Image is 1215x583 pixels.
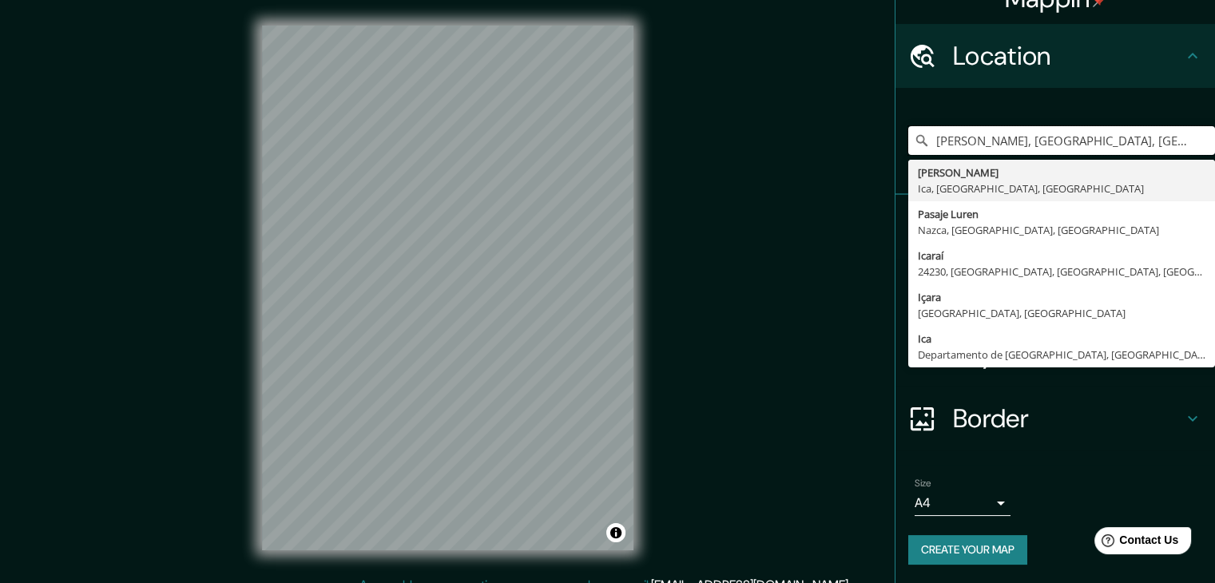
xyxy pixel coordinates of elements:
[1073,521,1197,565] iframe: Help widget launcher
[915,477,931,490] label: Size
[953,40,1183,72] h4: Location
[895,387,1215,450] div: Border
[918,331,1205,347] div: Ica
[915,490,1011,516] div: A4
[918,305,1205,321] div: [GEOGRAPHIC_DATA], [GEOGRAPHIC_DATA]
[953,403,1183,434] h4: Border
[953,339,1183,371] h4: Layout
[895,195,1215,259] div: Pins
[895,259,1215,323] div: Style
[918,165,1205,180] div: [PERSON_NAME]
[918,289,1205,305] div: Içara
[262,26,633,550] canvas: Map
[606,523,625,542] button: Toggle attribution
[908,126,1215,155] input: Pick your city or area
[908,535,1027,565] button: Create your map
[895,323,1215,387] div: Layout
[918,248,1205,264] div: Icaraí
[895,24,1215,88] div: Location
[918,180,1205,196] div: Ica, [GEOGRAPHIC_DATA], [GEOGRAPHIC_DATA]
[918,222,1205,238] div: Nazca, [GEOGRAPHIC_DATA], [GEOGRAPHIC_DATA]
[918,347,1205,363] div: Departamento de [GEOGRAPHIC_DATA], [GEOGRAPHIC_DATA]
[918,206,1205,222] div: Pasaje Luren
[918,264,1205,280] div: 24230, [GEOGRAPHIC_DATA], [GEOGRAPHIC_DATA], [GEOGRAPHIC_DATA]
